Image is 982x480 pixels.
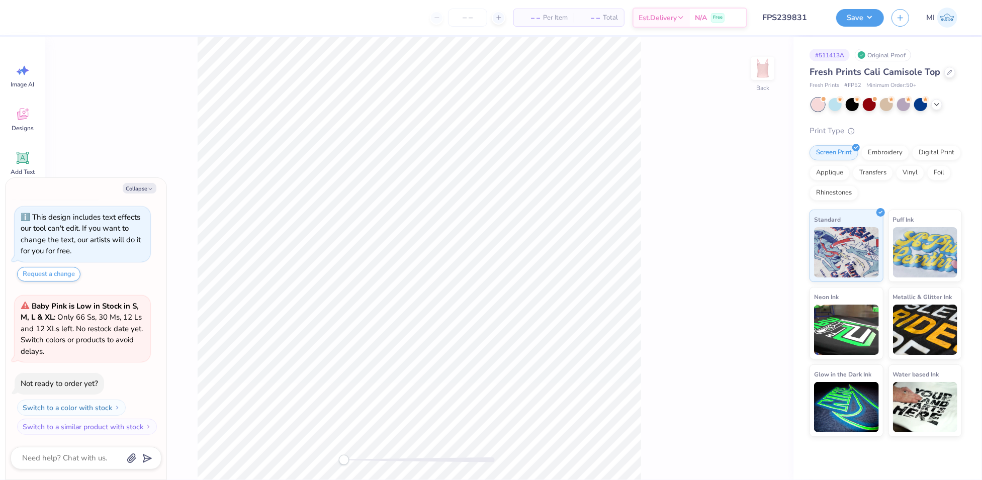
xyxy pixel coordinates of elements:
a: MI [922,8,962,28]
img: Glow in the Dark Ink [814,382,879,432]
div: Transfers [853,165,893,180]
span: # FP52 [844,81,861,90]
span: Add Text [11,168,35,176]
span: Per Item [543,13,568,23]
div: Digital Print [912,145,961,160]
span: Fresh Prints Cali Camisole Top [810,66,940,78]
span: Est. Delivery [639,13,677,23]
img: Water based Ink [893,382,958,432]
span: Neon Ink [814,292,839,302]
button: Save [836,9,884,27]
img: Metallic & Glitter Ink [893,305,958,355]
div: Embroidery [861,145,909,160]
div: Vinyl [896,165,924,180]
span: Free [713,14,723,21]
button: Switch to a color with stock [17,400,126,416]
span: Image AI [11,80,35,88]
img: Switch to a color with stock [114,405,120,411]
span: Designs [12,124,34,132]
img: Switch to a similar product with stock [145,424,151,430]
div: Screen Print [810,145,858,160]
span: Minimum Order: 50 + [866,81,917,90]
span: N/A [695,13,707,23]
span: Water based Ink [893,369,939,379]
div: Not ready to order yet? [21,378,98,389]
img: Standard [814,227,879,277]
span: Glow in the Dark Ink [814,369,871,379]
input: Untitled Design [755,8,829,28]
span: Fresh Prints [810,81,839,90]
input: – – [448,9,487,27]
span: Total [603,13,618,23]
div: Accessibility label [339,455,349,465]
span: Standard [814,214,841,225]
button: Request a change [17,267,80,281]
div: This design includes text effects our tool can't edit. If you want to change the text, our artist... [21,212,141,256]
div: # 511413A [810,49,850,61]
div: Print Type [810,125,962,137]
img: Puff Ink [893,227,958,277]
span: Puff Ink [893,214,914,225]
span: : Only 66 Ss, 30 Ms, 12 Ls and 12 XLs left. No restock date yet. Switch colors or products to avo... [21,301,143,356]
div: Back [756,83,769,92]
span: Metallic & Glitter Ink [893,292,952,302]
span: MI [926,12,935,24]
span: – – [580,13,600,23]
img: Back [753,58,773,78]
div: Applique [810,165,850,180]
button: Collapse [123,183,156,194]
div: Original Proof [855,49,911,61]
div: Foil [927,165,951,180]
div: Rhinestones [810,185,858,201]
button: Switch to a similar product with stock [17,419,157,435]
strong: Baby Pink is Low in Stock in S, M, L & XL [21,301,139,323]
img: Mark Isaac [937,8,957,28]
span: – – [520,13,540,23]
img: Neon Ink [814,305,879,355]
